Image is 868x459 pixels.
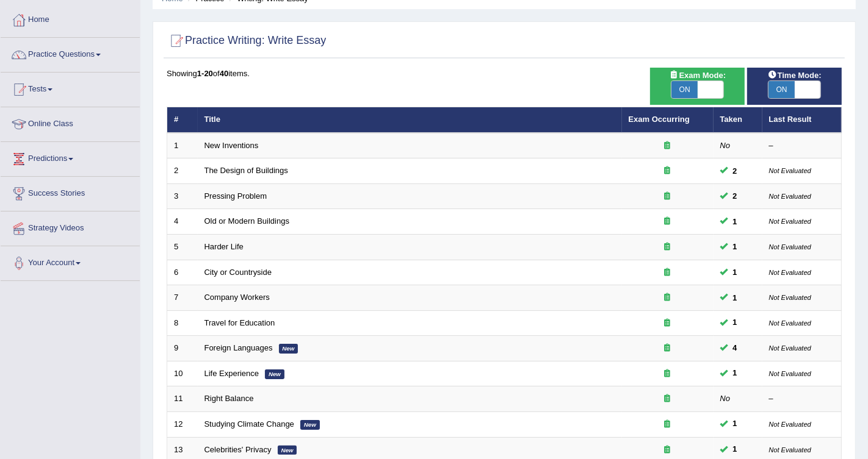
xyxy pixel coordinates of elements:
[198,107,622,133] th: Title
[1,212,140,242] a: Strategy Videos
[629,343,707,354] div: Exam occurring question
[728,266,742,279] span: You can still take this question
[204,293,270,302] a: Company Workers
[769,81,795,98] span: ON
[204,394,254,403] a: Right Balance
[265,369,284,379] em: New
[629,318,707,329] div: Exam occurring question
[728,418,742,430] span: You can still take this question
[769,294,811,301] small: Not Evaluated
[167,285,198,311] td: 7
[714,107,762,133] th: Taken
[769,269,811,276] small: Not Evaluated
[204,318,275,327] a: Travel for Education
[728,291,742,304] span: You can still take this question
[220,69,228,78] b: 40
[763,69,826,82] span: Time Mode:
[769,243,811,251] small: Not Evaluated
[167,260,198,285] td: 6
[629,140,707,152] div: Exam occurring question
[650,68,745,105] div: Show exams occurring in exams
[629,292,707,304] div: Exam occurring question
[167,158,198,184] td: 2
[167,361,198,386] td: 10
[279,344,298,354] em: New
[629,393,707,405] div: Exam occurring question
[769,218,811,225] small: Not Evaluated
[629,241,707,253] div: Exam occurring question
[728,367,742,380] span: You can still take this question
[204,419,294,429] a: Studying Climate Change
[204,343,273,352] a: Foreign Languages
[769,446,811,454] small: Not Evaluated
[769,393,835,405] div: –
[167,68,842,79] div: Showing of items.
[728,190,742,202] span: You can still take this question
[204,242,244,251] a: Harder Life
[167,133,198,158] td: 1
[629,419,707,430] div: Exam occurring question
[665,69,731,82] span: Exam Mode:
[167,107,198,133] th: #
[204,166,288,175] a: The Design of Buildings
[769,319,811,327] small: Not Evaluated
[671,81,698,98] span: ON
[769,370,811,377] small: Not Evaluated
[728,165,742,177] span: You can still take this question
[204,191,267,201] a: Pressing Problem
[720,394,731,403] em: No
[769,193,811,200] small: Not Evaluated
[204,369,259,378] a: Life Experience
[1,3,140,34] a: Home
[204,445,272,454] a: Celebrities' Privacy
[720,141,731,150] em: No
[1,177,140,207] a: Success Stories
[769,167,811,174] small: Not Evaluated
[728,316,742,329] span: You can still take this question
[1,73,140,103] a: Tests
[167,235,198,260] td: 5
[167,310,198,336] td: 8
[1,107,140,138] a: Online Class
[1,246,140,277] a: Your Account
[167,336,198,361] td: 9
[167,183,198,209] td: 3
[167,209,198,235] td: 4
[769,344,811,352] small: Not Evaluated
[204,141,259,150] a: New Inventions
[167,386,198,412] td: 11
[204,216,289,226] a: Old or Modern Buildings
[204,268,272,277] a: City or Countryside
[769,140,835,152] div: –
[769,421,811,428] small: Not Evaluated
[629,115,690,124] a: Exam Occurring
[278,446,297,455] em: New
[629,267,707,279] div: Exam occurring question
[728,443,742,456] span: You can still take this question
[629,216,707,227] div: Exam occurring question
[728,342,742,355] span: You can still take this question
[167,32,326,50] h2: Practice Writing: Write Essay
[728,215,742,228] span: You can still take this question
[762,107,842,133] th: Last Result
[197,69,213,78] b: 1-20
[1,142,140,173] a: Predictions
[728,240,742,253] span: You can still take this question
[629,444,707,456] div: Exam occurring question
[629,165,707,177] div: Exam occurring question
[1,38,140,68] a: Practice Questions
[167,411,198,437] td: 12
[300,420,320,430] em: New
[629,191,707,202] div: Exam occurring question
[629,368,707,380] div: Exam occurring question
